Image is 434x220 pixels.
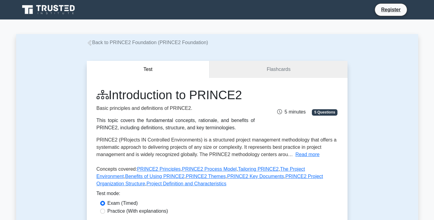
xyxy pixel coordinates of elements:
[87,40,208,45] a: Back to PRINCE2 Foundation (PRINCE2 Foundation)
[97,117,255,131] div: This topic covers the fundamental concepts, rationale, and benefits of PRINCE2, including definit...
[182,166,237,172] a: PRINCE2 Process Model
[186,174,226,179] a: PRINCE2 Themes
[97,166,338,190] p: Concepts covered: , , , , , , , ,
[97,174,323,186] a: PRINCE2 Project Organization Structure
[97,137,337,157] span: PRINCE2 (PRojects IN Controlled Environments) is a structured project management methodology that...
[137,166,181,172] a: PRINCE2 Principles
[238,166,279,172] a: Tailoring PRINCE2
[277,109,305,114] span: 5 minutes
[97,105,255,112] p: Basic principles and definitions of PRINCE2.
[97,88,255,102] h1: Introduction to PRINCE2
[108,208,168,215] label: Practice (With explanations)
[125,174,185,179] a: Benefits of Using PRINCE2
[108,200,138,207] label: Exam (Timed)
[227,174,284,179] a: PRINCE2 Key Documents
[312,109,337,115] span: 5 Questions
[97,190,338,200] div: Test mode:
[295,151,319,158] button: Read more
[210,61,347,78] a: Flashcards
[146,181,226,186] a: Project Definition and Characteristics
[87,61,210,78] button: Test
[377,6,404,13] a: Register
